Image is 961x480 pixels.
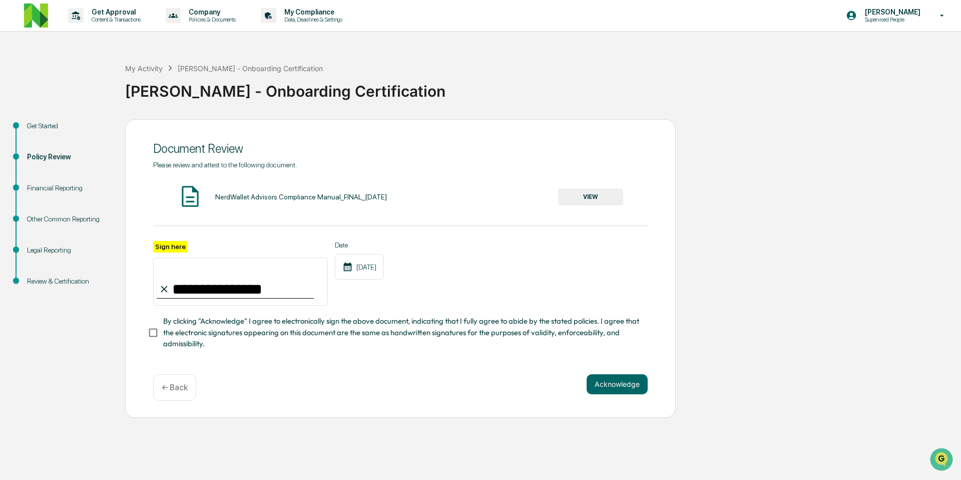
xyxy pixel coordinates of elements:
div: NerdWallet Advisors Compliance Manual_FINAL_[DATE] [215,193,387,201]
img: Document Icon [178,184,203,209]
label: Sign here [153,241,187,253]
a: 🔎Data Lookup [6,141,67,159]
label: Date [335,241,384,249]
p: My Compliance [276,8,347,16]
div: Get Started [27,121,109,131]
p: Policies & Documents [181,16,241,23]
div: Review & Certification [27,276,109,287]
p: Supervised People [857,16,925,23]
div: Other Common Reporting [27,214,109,224]
div: My Activity [125,64,163,73]
p: Company [181,8,241,16]
p: Data, Deadlines & Settings [276,16,347,23]
div: 🔎 [10,146,18,154]
p: Content & Transactions [84,16,146,23]
a: 🖐️Preclearance [6,122,69,140]
span: By clicking "Acknowledge" I agree to electronically sign the above document, indicating that I fu... [163,316,640,349]
img: logo [24,4,48,28]
span: Attestations [83,126,124,136]
div: Policy Review [27,152,109,162]
iframe: Open customer support [929,447,956,474]
p: How can we help? [10,21,182,37]
span: Please review and attest to the following document. [153,161,297,169]
span: Pylon [100,170,121,177]
p: Get Approval [84,8,146,16]
div: Financial Reporting [27,183,109,193]
div: [DATE] [335,254,384,280]
div: Start new chat [34,77,164,87]
button: Acknowledge [587,374,648,394]
a: Powered byPylon [71,169,121,177]
div: [PERSON_NAME] - Onboarding Certification [125,74,956,100]
img: 1746055101610-c473b297-6a78-478c-a979-82029cc54cd1 [10,77,28,95]
button: VIEW [558,188,623,205]
p: [PERSON_NAME] [857,8,925,16]
p: ← Back [162,383,188,392]
button: Start new chat [170,80,182,92]
div: We're available if you need us! [34,87,127,95]
div: Legal Reporting [27,245,109,256]
div: 🗄️ [73,127,81,135]
a: 🗄️Attestations [69,122,128,140]
div: 🖐️ [10,127,18,135]
div: [PERSON_NAME] - Onboarding Certification [178,64,323,73]
span: Data Lookup [20,145,63,155]
span: Preclearance [20,126,65,136]
div: Document Review [153,141,648,156]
